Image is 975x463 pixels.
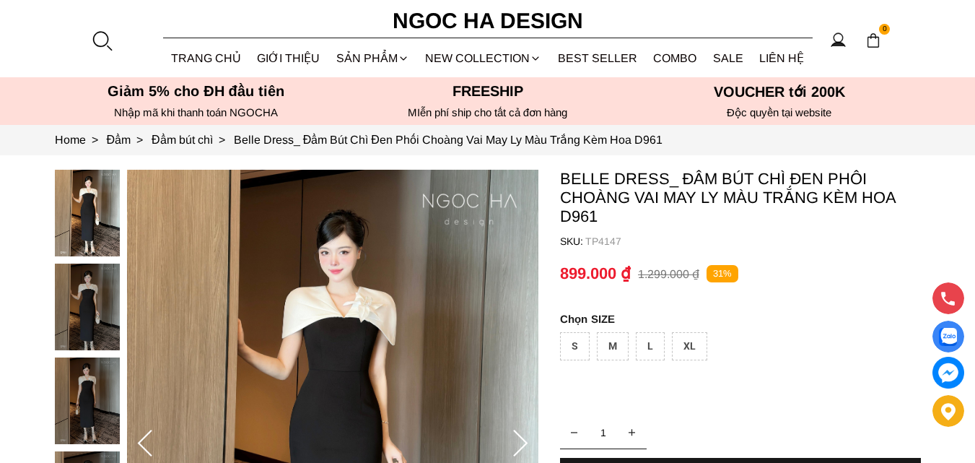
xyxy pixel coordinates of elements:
div: S [560,332,590,360]
div: L [636,332,665,360]
font: Nhập mã khi thanh toán NGOCHA [114,106,278,118]
h6: SKU: [560,235,585,247]
span: > [213,134,231,146]
p: 1.299.000 ₫ [638,267,699,281]
div: SẢN PHẨM [328,39,418,77]
a: messenger [932,357,964,389]
a: NEW COLLECTION [417,39,550,77]
img: Display image [939,328,957,346]
a: SALE [705,39,752,77]
p: 899.000 ₫ [560,264,631,283]
font: Giảm 5% cho ĐH đầu tiên [108,83,284,99]
div: XL [672,332,707,360]
p: Belle Dress_ Đầm Bút Chì Đen Phối Choàng Vai May Ly Màu Trắng Kèm Hoa D961 [560,170,921,226]
img: Belle Dress_ Đầm Bút Chì Đen Phối Choàng Vai May Ly Màu Trắng Kèm Hoa D961_mini_2 [55,358,120,444]
a: GIỚI THIỆU [249,39,328,77]
h5: VOUCHER tới 200K [638,83,921,100]
img: img-CART-ICON-ksit0nf1 [865,33,881,48]
a: TRANG CHỦ [163,39,250,77]
font: Freeship [452,83,523,99]
a: LIÊN HỆ [751,39,813,77]
p: SIZE [560,313,921,325]
h6: Độc quyền tại website [638,106,921,119]
input: Quantity input [560,418,647,447]
img: Belle Dress_ Đầm Bút Chì Đen Phối Choàng Vai May Ly Màu Trắng Kèm Hoa D961_mini_1 [55,264,120,350]
h6: MIễn phí ship cho tất cả đơn hàng [346,106,629,119]
a: Link to Đầm bút chì [152,134,234,146]
a: Display image [932,321,964,352]
a: Ngoc Ha Design [380,4,596,38]
span: 0 [879,24,891,35]
span: > [86,134,104,146]
a: Combo [645,39,705,77]
p: 31% [707,265,738,283]
a: BEST SELLER [550,39,646,77]
a: Link to Đầm [107,134,152,146]
div: M [597,332,629,360]
a: Link to Belle Dress_ Đầm Bút Chì Đen Phối Choàng Vai May Ly Màu Trắng Kèm Hoa D961 [234,134,663,146]
img: Belle Dress_ Đầm Bút Chì Đen Phối Choàng Vai May Ly Màu Trắng Kèm Hoa D961_mini_0 [55,170,120,256]
a: Link to Home [55,134,107,146]
span: > [131,134,149,146]
p: TP4147 [585,235,921,247]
